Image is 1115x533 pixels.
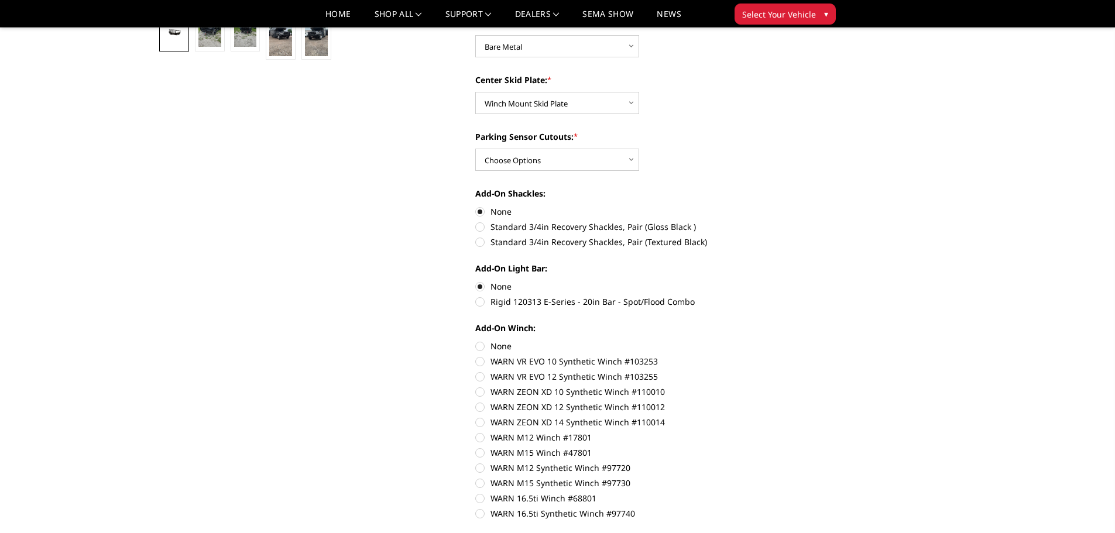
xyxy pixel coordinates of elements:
label: Add-On Shackles: [475,187,798,200]
a: News [657,10,681,27]
button: Select Your Vehicle [735,4,836,25]
label: Parking Sensor Cutouts: [475,130,798,143]
img: 2019-2025 Ram 2500-3500 - T2 Series - Extreme Front Bumper (receiver or winch) [198,17,221,47]
img: 2019-2025 Ram 2500-3500 - T2 Series - Extreme Front Bumper (receiver or winch) [163,26,186,37]
label: Standard 3/4in Recovery Shackles, Pair (Gloss Black ) [475,221,798,233]
img: 2019-2025 Ram 2500-3500 - T2 Series - Extreme Front Bumper (receiver or winch) [305,16,328,56]
label: None [475,205,798,218]
a: Home [325,10,351,27]
label: Add-On Light Bar: [475,262,798,274]
label: WARN VR EVO 12 Synthetic Winch #103255 [475,370,798,383]
label: WARN 16.5ti Synthetic Winch #97740 [475,507,798,520]
label: Center Skid Plate: [475,74,798,86]
label: Add-On Winch: [475,322,798,334]
label: WARN M12 Synthetic Winch #97720 [475,462,798,474]
label: WARN M15 Winch #47801 [475,446,798,459]
label: WARN ZEON XD 14 Synthetic Winch #110014 [475,416,798,428]
label: WARN VR EVO 10 Synthetic Winch #103253 [475,355,798,367]
label: WARN 16.5ti Winch #68801 [475,492,798,504]
label: WARN ZEON XD 10 Synthetic Winch #110010 [475,386,798,398]
span: Select Your Vehicle [742,8,816,20]
img: 2019-2025 Ram 2500-3500 - T2 Series - Extreme Front Bumper (receiver or winch) [269,16,292,56]
a: shop all [375,10,422,27]
label: WARN M12 Winch #17801 [475,431,798,443]
iframe: Chat Widget [1056,477,1115,533]
label: None [475,340,798,352]
a: Dealers [515,10,560,27]
img: 2019-2025 Ram 2500-3500 - T2 Series - Extreme Front Bumper (receiver or winch) [234,17,257,47]
label: None [475,280,798,293]
label: WARN ZEON XD 12 Synthetic Winch #110012 [475,401,798,413]
span: ▾ [824,8,828,20]
a: Support [445,10,492,27]
label: Rigid 120313 E-Series - 20in Bar - Spot/Flood Combo [475,295,798,308]
label: Standard 3/4in Recovery Shackles, Pair (Textured Black) [475,236,798,248]
a: SEMA Show [582,10,633,27]
label: WARN M15 Synthetic Winch #97730 [475,477,798,489]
